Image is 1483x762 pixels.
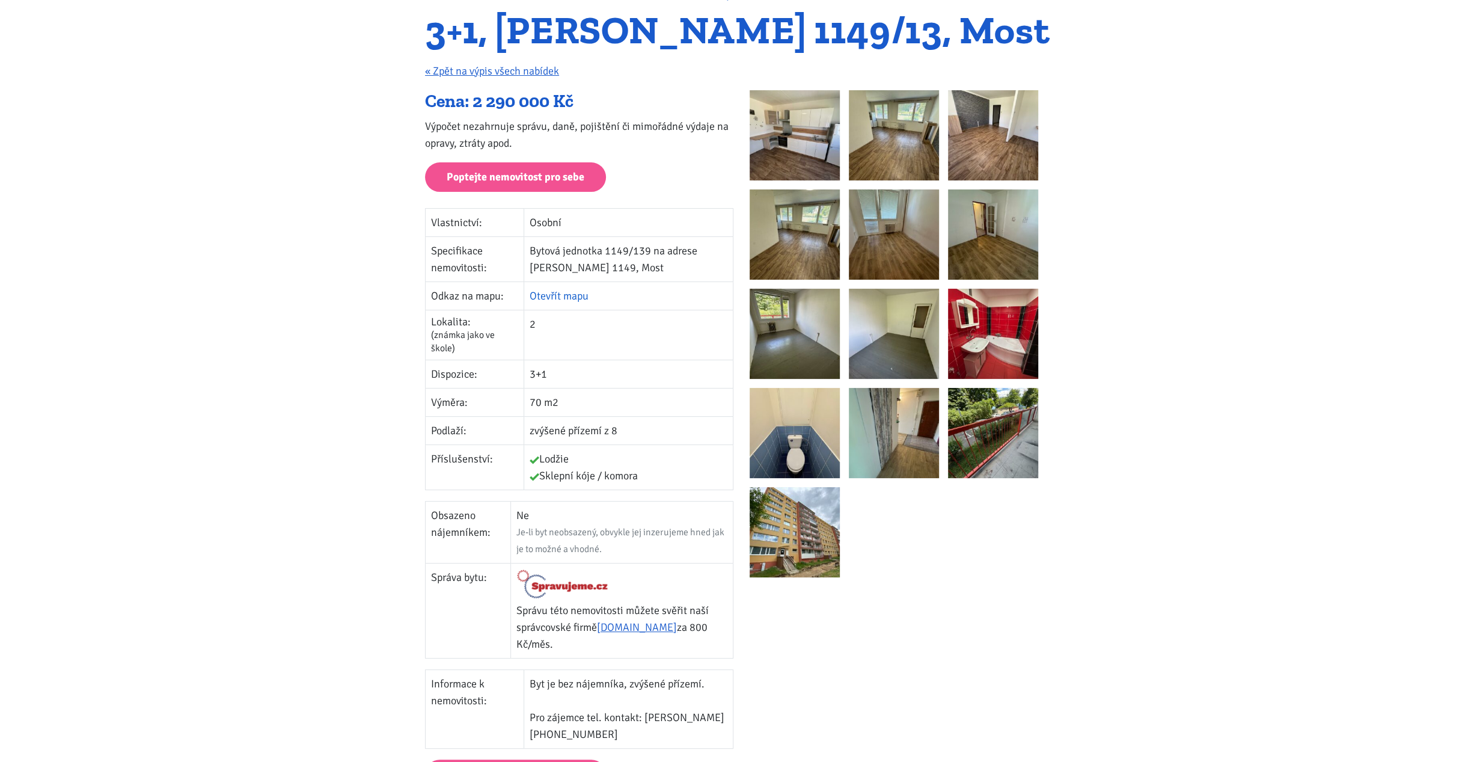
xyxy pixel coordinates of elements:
[511,502,733,564] td: Ne
[425,14,1058,47] h1: 3+1, [PERSON_NAME] 1149/13, Most
[530,289,589,303] a: Otevřít mapu
[597,621,677,634] a: [DOMAIN_NAME]
[516,569,608,599] img: Logo Spravujeme.cz
[426,236,524,281] td: Specifikace nemovitosti:
[426,281,524,310] td: Odkaz na mapu:
[425,90,733,113] div: Cena: 2 290 000 Kč
[425,118,733,152] p: Výpočet nezahrnuje správu, daně, pojištění či mimořádné výdaje na opravy, ztráty apod.
[425,162,606,192] a: Poptejte nemovitost pro sebe
[426,445,524,490] td: Příslušenství:
[524,445,733,490] td: Lodžie Sklepní kóje / komora
[524,389,733,417] td: 70 m2
[426,389,524,417] td: Výměra:
[431,329,495,354] span: (známka jako ve škole)
[516,602,727,653] p: Správu této nemovitosti můžete svěřit naší správcovské firmě za 800 Kč/měs.
[524,236,733,281] td: Bytová jednotka 1149/139 na adrese [PERSON_NAME] 1149, Most
[426,208,524,236] td: Vlastnictví:
[524,417,733,445] td: zvýšené přízemí z 8
[426,669,524,748] td: Informace k nemovitosti:
[524,310,733,360] td: 2
[425,64,559,78] a: « Zpět na výpis všech nabídek
[426,502,511,564] td: Obsazeno nájemníkem:
[426,417,524,445] td: Podlaží:
[426,310,524,360] td: Lokalita:
[426,360,524,389] td: Dispozice:
[426,564,511,659] td: Správa bytu:
[524,669,733,748] td: Byt je bez nájemníka, zvýšené přízemí. Pro zájemce tel. kontakt: [PERSON_NAME] [PHONE_NUMBER]
[524,208,733,236] td: Osobní
[516,524,727,558] div: Je-li byt neobsazený, obvykle jej inzerujeme hned jak je to možné a vhodné.
[524,360,733,389] td: 3+1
